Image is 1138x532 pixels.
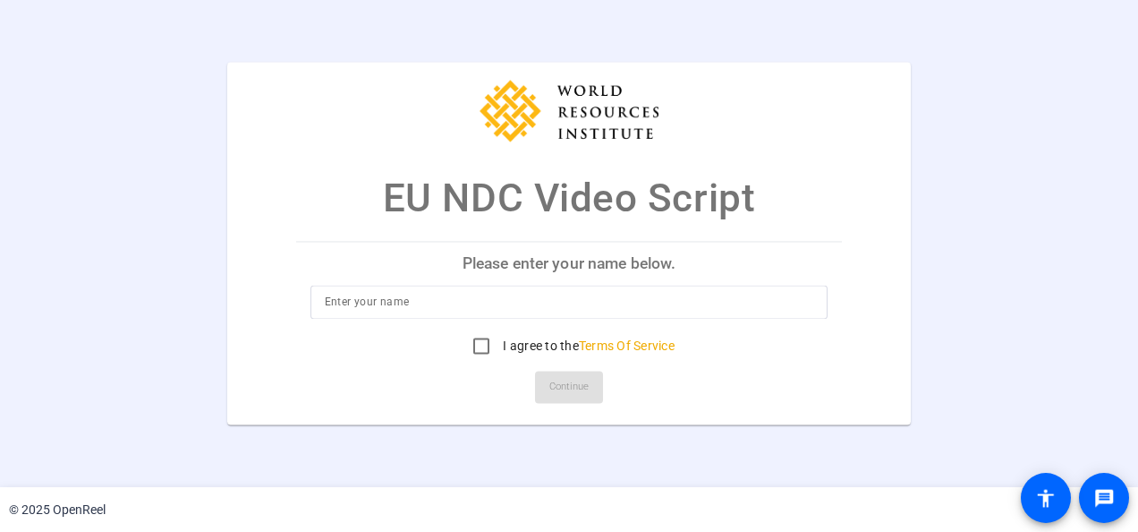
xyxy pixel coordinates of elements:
p: EU NDC Video Script [383,168,755,227]
p: Please enter your name below. [296,242,843,285]
mat-icon: accessibility [1035,487,1057,509]
a: Terms Of Service [579,339,675,354]
div: © 2025 OpenReel [9,501,106,519]
label: I agree to the [499,338,675,356]
input: Enter your name [325,292,814,313]
img: company-logo [480,80,658,142]
mat-icon: message [1093,487,1115,509]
